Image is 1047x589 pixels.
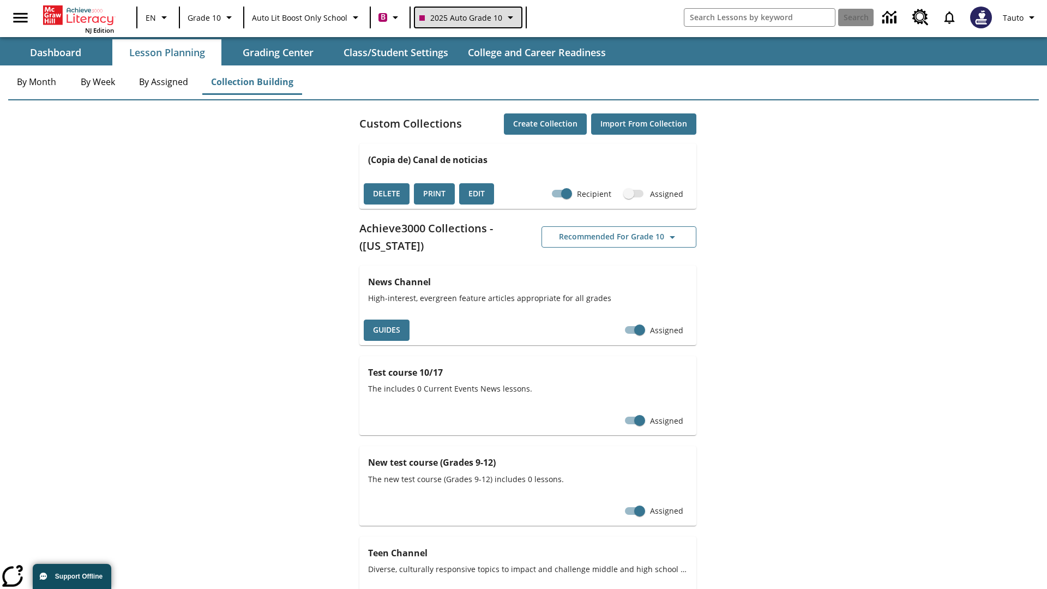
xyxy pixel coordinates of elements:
[541,226,696,248] button: Recommended for Grade 10
[876,3,906,33] a: Data Center
[55,573,103,580] span: Support Offline
[141,8,176,27] button: Language: EN, Select a language
[43,4,114,26] a: Home
[650,415,683,426] span: Assigned
[8,69,65,95] button: By Month
[964,3,998,32] button: Select a new avatar
[33,564,111,589] button: Support Offline
[459,39,615,65] button: College and Career Readiness
[335,39,457,65] button: Class/Student Settings
[368,563,688,575] span: Diverse, culturally responsive topics to impact and challenge middle and high school students
[112,39,221,65] button: Lesson Planning
[368,545,688,561] h3: Teen Channel
[504,113,587,135] button: Create Collection
[202,69,302,95] button: Collection Building
[935,3,964,32] a: Notifications
[459,183,494,205] button: Edit
[364,183,410,205] button: Delete
[359,220,528,255] h2: Achieve3000 Collections - ([US_STATE])
[248,8,366,27] button: School: Auto Lit Boost only School, Select your school
[252,12,347,23] span: Auto Lit Boost only School
[650,188,683,200] span: Assigned
[359,115,462,133] h2: Custom Collections
[183,8,240,27] button: Grade: Grade 10, Select a grade
[419,12,502,23] span: 2025 Auto Grade 10
[1,39,110,65] button: Dashboard
[650,324,683,336] span: Assigned
[577,188,611,200] span: Recipient
[364,320,410,341] button: Guides
[414,7,522,28] button: Class: 2025 Auto Grade 10, Select your class
[368,455,688,470] h3: New test course (Grades 9-12)
[368,292,688,304] span: High-interest, evergreen feature articles appropriate for all grades
[224,39,333,65] button: Grading Center
[368,473,688,485] span: The new test course (Grades 9-12) includes 0 lessons.
[650,505,683,516] span: Assigned
[146,12,156,23] span: EN
[70,69,125,95] button: By Week
[368,274,688,290] h3: News Channel
[906,3,935,32] a: Resource Center, Will open in new tab
[381,10,386,24] span: B
[4,2,37,34] button: Open side menu
[368,383,688,394] span: The includes 0 Current Events News lessons.
[998,8,1043,27] button: Profile/Settings
[414,183,455,205] button: Print, will open in a new window
[368,152,688,167] h3: (Copia de) Canal de noticias
[970,7,992,28] img: Avatar
[1003,12,1024,23] span: Tauto
[188,12,221,23] span: Grade 10
[591,113,696,135] button: Import from Collection
[85,26,114,34] span: NJ Edition
[374,8,406,27] button: Boost Class color is violet red. Change class color
[43,3,114,34] div: Home
[368,365,688,380] h3: Test course 10/17
[684,9,835,26] input: search field
[130,69,197,95] button: By Assigned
